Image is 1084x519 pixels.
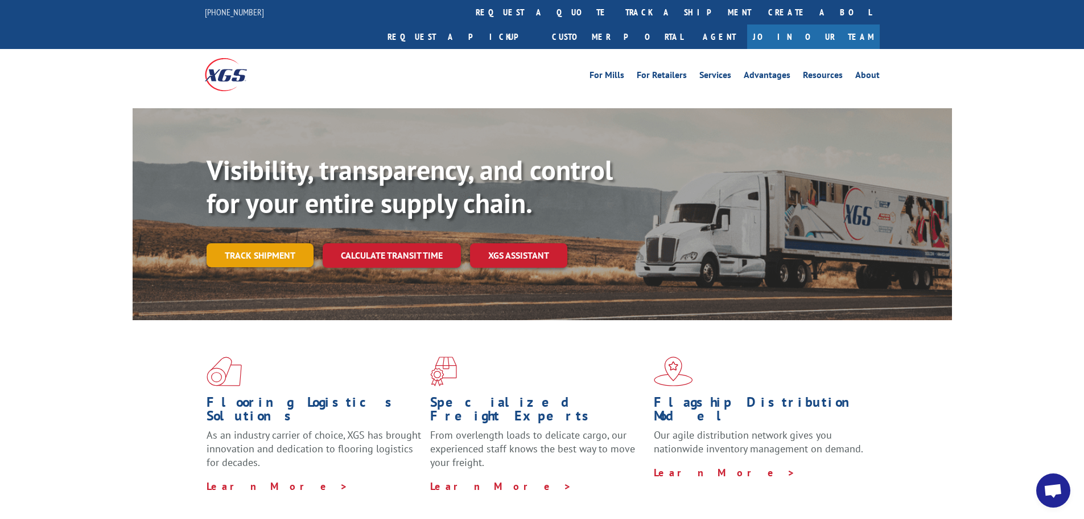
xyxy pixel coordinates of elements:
[430,480,572,493] a: Learn More >
[654,466,796,479] a: Learn More >
[207,243,314,267] a: Track shipment
[855,71,880,83] a: About
[654,395,869,428] h1: Flagship Distribution Model
[699,71,731,83] a: Services
[470,243,567,268] a: XGS ASSISTANT
[207,428,421,469] span: As an industry carrier of choice, XGS has brought innovation and dedication to flooring logistics...
[207,480,348,493] a: Learn More >
[637,71,687,83] a: For Retailers
[744,71,790,83] a: Advantages
[654,428,863,455] span: Our agile distribution network gives you nationwide inventory management on demand.
[543,24,691,49] a: Customer Portal
[747,24,880,49] a: Join Our Team
[691,24,747,49] a: Agent
[430,428,645,479] p: From overlength loads to delicate cargo, our experienced staff knows the best way to move your fr...
[1036,473,1070,508] div: Open chat
[803,71,843,83] a: Resources
[323,243,461,268] a: Calculate transit time
[207,395,422,428] h1: Flooring Logistics Solutions
[430,395,645,428] h1: Specialized Freight Experts
[207,357,242,386] img: xgs-icon-total-supply-chain-intelligence-red
[654,357,693,386] img: xgs-icon-flagship-distribution-model-red
[207,152,613,220] b: Visibility, transparency, and control for your entire supply chain.
[205,6,264,18] a: [PHONE_NUMBER]
[430,357,457,386] img: xgs-icon-focused-on-flooring-red
[590,71,624,83] a: For Mills
[379,24,543,49] a: Request a pickup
